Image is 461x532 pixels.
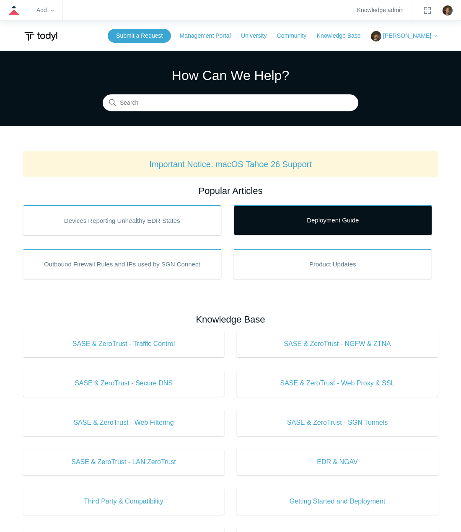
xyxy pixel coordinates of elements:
[103,95,358,111] input: Search
[149,160,312,169] a: Important Notice: macOS Tahoe 26 Support
[36,8,54,13] zd-hc-trigger: Add
[180,31,239,40] a: Management Portal
[443,5,453,15] img: user avatar
[237,449,438,475] a: EDR & NGAV
[234,205,432,235] a: Deployment Guide
[249,496,425,506] span: Getting Started and Deployment
[103,65,358,85] h1: How Can We Help?
[23,370,224,397] a: SASE & ZeroTrust - Secure DNS
[237,488,438,515] a: Getting Started and Deployment
[443,5,453,15] zd-hc-trigger: Click your profile icon to open the profile menu
[36,496,212,506] span: Third Party & Compatibility
[277,31,315,40] a: Community
[23,488,224,515] a: Third Party & Compatibility
[36,378,212,388] span: SASE & ZeroTrust - Secure DNS
[249,378,425,388] span: SASE & ZeroTrust - Web Proxy & SSL
[237,409,438,436] a: SASE & ZeroTrust - SGN Tunnels
[249,339,425,349] span: SASE & ZeroTrust - NGFW & ZTNA
[36,339,212,349] span: SASE & ZeroTrust - Traffic Control
[237,370,438,397] a: SASE & ZeroTrust - Web Proxy & SSL
[249,418,425,428] span: SASE & ZeroTrust - SGN Tunnels
[23,312,438,326] h2: Knowledge Base
[108,29,171,43] a: Submit a Request
[383,32,431,39] span: [PERSON_NAME]
[23,249,221,279] a: Outbound Firewall Rules and IPs used by SGN Connect
[237,331,438,357] a: SASE & ZeroTrust - NGFW & ZTNA
[23,28,59,44] img: Todyl Support Center Help Center home page
[317,31,369,40] a: Knowledge Base
[371,31,438,41] button: [PERSON_NAME]
[23,331,224,357] a: SASE & ZeroTrust - Traffic Control
[23,449,224,475] a: SASE & ZeroTrust - LAN ZeroTrust
[23,409,224,436] a: SASE & ZeroTrust - Web Filtering
[249,457,425,467] span: EDR & NGAV
[234,249,432,279] a: Product Updates
[23,184,438,198] h2: Popular Articles
[23,205,221,235] a: Devices Reporting Unhealthy EDR States
[36,418,212,428] span: SASE & ZeroTrust - Web Filtering
[241,31,275,40] a: University
[36,457,212,467] span: SASE & ZeroTrust - LAN ZeroTrust
[357,8,404,13] a: Knowledge admin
